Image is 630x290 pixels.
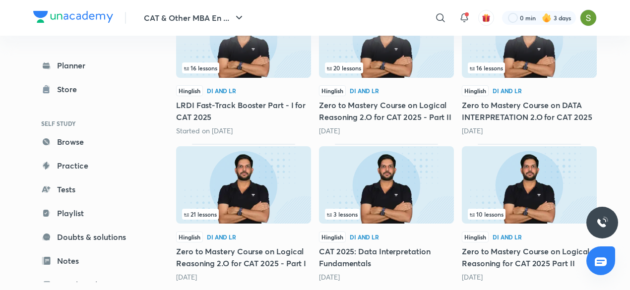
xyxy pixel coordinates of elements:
[57,83,83,95] div: Store
[468,209,591,220] div: infosection
[542,13,552,23] img: streak
[470,65,503,71] span: 16 lessons
[207,88,236,94] div: DI and LR
[462,144,597,282] div: Zero to Mastery Course on Logical Reasoning for CAT 2025 Part II
[176,232,203,242] span: Hinglish
[462,272,597,282] div: 5 months ago
[182,62,305,73] div: infosection
[325,62,448,73] div: infosection
[138,8,251,28] button: CAT & Other MBA En ...
[327,65,361,71] span: 20 lessons
[319,99,454,123] h5: Zero to Mastery Course on Logical Reasoning 2.O for CAT 2025 - Part II
[468,62,591,73] div: left
[176,146,311,224] img: Thumbnail
[325,209,448,220] div: infocontainer
[325,209,448,220] div: infosection
[462,232,489,242] span: Hinglish
[468,209,591,220] div: left
[33,56,148,75] a: Planner
[325,62,448,73] div: infocontainer
[33,11,113,25] a: Company Logo
[176,144,311,282] div: Zero to Mastery Course on Logical Reasoning 2.O for CAT 2025 - Part I
[350,234,379,240] div: DI and LR
[319,272,454,282] div: 3 months ago
[207,234,236,240] div: DI and LR
[327,211,358,217] span: 3 lessons
[319,146,454,224] img: Thumbnail
[176,126,311,136] div: Started on Sep 2
[319,0,454,78] img: Thumbnail
[319,232,346,242] span: Hinglish
[182,62,305,73] div: left
[319,85,346,96] span: Hinglish
[462,146,597,224] img: Thumbnail
[580,9,597,26] img: Samridhi Vij
[462,99,597,123] h5: Zero to Mastery Course on DATA INTERPRETATION 2.O for CAT 2025
[176,85,203,96] span: Hinglish
[33,156,148,175] a: Practice
[462,85,489,96] span: Hinglish
[468,62,591,73] div: infosection
[325,62,448,73] div: left
[462,245,597,269] h5: Zero to Mastery Course on Logical Reasoning for CAT 2025 Part II
[33,203,148,223] a: Playlist
[176,99,311,123] h5: LRDI Fast-Track Booster Part - I for CAT 2025
[468,209,591,220] div: infocontainer
[182,209,305,220] div: left
[482,13,491,22] img: avatar
[350,88,379,94] div: DI and LR
[182,62,305,73] div: infocontainer
[493,234,522,240] div: DI and LR
[319,144,454,282] div: CAT 2025: Data Interpretation Fundamentals
[176,245,311,269] h5: Zero to Mastery Course on Logical Reasoning 2.O for CAT 2025 - Part I
[176,272,311,282] div: 3 months ago
[33,115,148,132] h6: SELF STUDY
[184,65,217,71] span: 16 lessons
[33,79,148,99] a: Store
[33,132,148,152] a: Browse
[33,251,148,271] a: Notes
[182,209,305,220] div: infosection
[325,209,448,220] div: left
[596,217,608,229] img: ttu
[319,245,454,269] h5: CAT 2025: Data Interpretation Fundamentals
[33,11,113,23] img: Company Logo
[462,0,597,78] img: Thumbnail
[462,126,597,136] div: 2 months ago
[493,88,522,94] div: DI and LR
[468,62,591,73] div: infocontainer
[470,211,504,217] span: 10 lessons
[176,0,311,78] img: Thumbnail
[319,126,454,136] div: 5 days ago
[33,227,148,247] a: Doubts & solutions
[33,179,148,199] a: Tests
[182,209,305,220] div: infocontainer
[184,211,217,217] span: 21 lessons
[478,10,494,26] button: avatar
